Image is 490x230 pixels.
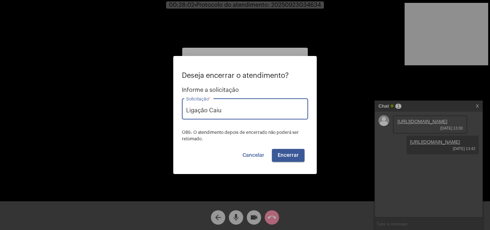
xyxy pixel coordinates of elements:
[186,107,304,114] input: Buscar solicitação
[272,149,305,162] button: Encerrar
[237,149,270,162] button: Cancelar
[278,153,299,158] span: Encerrar
[182,87,308,93] span: Informe a solicitação
[182,130,299,141] span: OBS: O atendimento depois de encerrado não poderá ser retomado.
[182,72,308,80] p: Deseja encerrar o atendimento?
[242,153,264,158] span: Cancelar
